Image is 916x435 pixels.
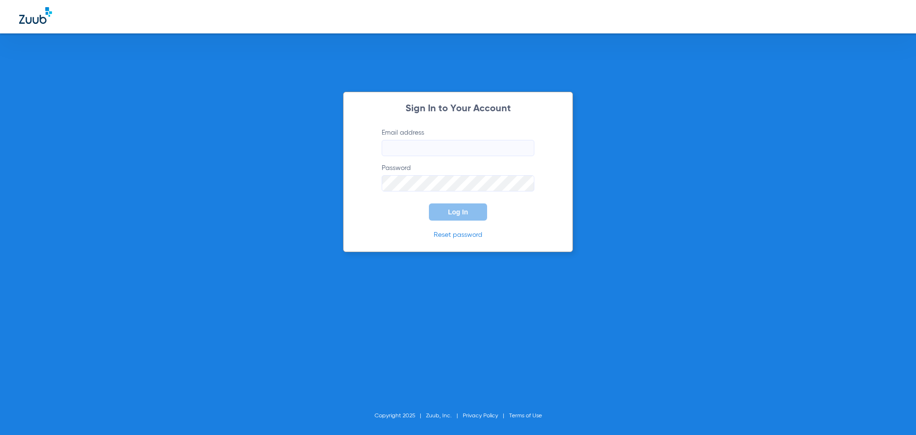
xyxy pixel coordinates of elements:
label: Email address [382,128,534,156]
a: Terms of Use [509,413,542,419]
input: Password [382,175,534,191]
input: Email address [382,140,534,156]
button: Log In [429,203,487,221]
img: Zuub Logo [19,7,52,24]
h2: Sign In to Your Account [367,104,549,114]
span: Log In [448,208,468,216]
label: Password [382,163,534,191]
li: Copyright 2025 [375,411,426,421]
a: Reset password [434,232,482,238]
a: Privacy Policy [463,413,498,419]
li: Zuub, Inc. [426,411,463,421]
